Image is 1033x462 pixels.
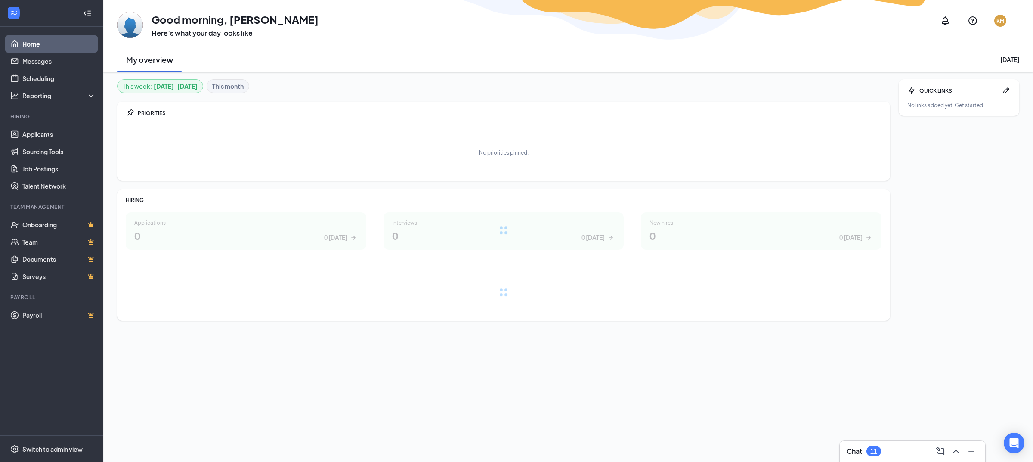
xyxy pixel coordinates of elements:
b: This month [212,81,244,91]
svg: Bolt [907,86,916,95]
h3: Chat [847,446,862,456]
button: ComposeMessage [934,444,947,458]
b: [DATE] - [DATE] [154,81,198,91]
a: OnboardingCrown [22,216,96,233]
div: Hiring [10,113,94,120]
svg: Settings [10,445,19,453]
h2: My overview [126,54,173,65]
svg: Analysis [10,91,19,100]
div: Switch to admin view [22,445,83,453]
a: PayrollCrown [22,307,96,324]
a: Applicants [22,126,96,143]
a: Messages [22,53,96,70]
svg: Collapse [83,9,92,18]
div: HIRING [126,196,881,204]
div: Reporting [22,91,96,100]
button: Minimize [965,444,978,458]
a: Sourcing Tools [22,143,96,160]
div: PRIORITIES [138,109,881,117]
img: Kaitlyn Martin [117,12,143,38]
button: ChevronUp [949,444,963,458]
a: Scheduling [22,70,96,87]
svg: Minimize [966,446,977,456]
div: This week : [123,81,198,91]
div: KM [996,17,1004,25]
a: Job Postings [22,160,96,177]
div: Team Management [10,203,94,211]
a: Home [22,35,96,53]
div: No priorities pinned. [479,149,529,156]
div: Open Intercom Messenger [1004,433,1024,453]
a: TeamCrown [22,233,96,251]
a: Talent Network [22,177,96,195]
svg: QuestionInfo [968,16,978,26]
svg: ComposeMessage [935,446,946,456]
a: SurveysCrown [22,268,96,285]
div: Payroll [10,294,94,301]
svg: Pen [1002,86,1011,95]
a: DocumentsCrown [22,251,96,268]
div: [DATE] [1000,55,1019,64]
svg: WorkstreamLogo [9,9,18,17]
div: QUICK LINKS [919,87,999,94]
svg: ChevronUp [951,446,961,456]
h3: Here’s what your day looks like [152,28,319,38]
svg: Notifications [940,16,950,26]
h1: Good morning, [PERSON_NAME] [152,12,319,27]
div: 11 [870,448,877,455]
div: No links added yet. Get started! [907,102,1011,109]
svg: Pin [126,109,134,117]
